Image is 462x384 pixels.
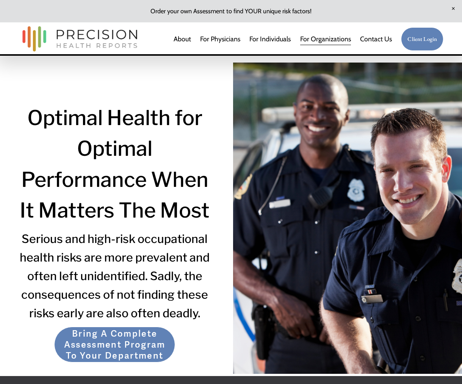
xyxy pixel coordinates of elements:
[20,232,212,320] span: Serious and high-risk occupational health risks are more prevalent and often left unidentified. S...
[300,32,351,46] span: For Organizations
[360,31,392,46] a: Contact Us
[200,31,240,46] a: For Physicians
[401,27,443,51] a: Client Login
[174,31,191,46] a: About
[300,31,351,46] a: folder dropdown
[19,23,141,55] img: Precision Health Reports
[249,31,291,46] a: For Individuals
[19,102,211,226] h1: Optimal Health for Optimal Performance When It Matters The Most
[54,327,175,362] a: Bring a Complete Assessment Program to Your Department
